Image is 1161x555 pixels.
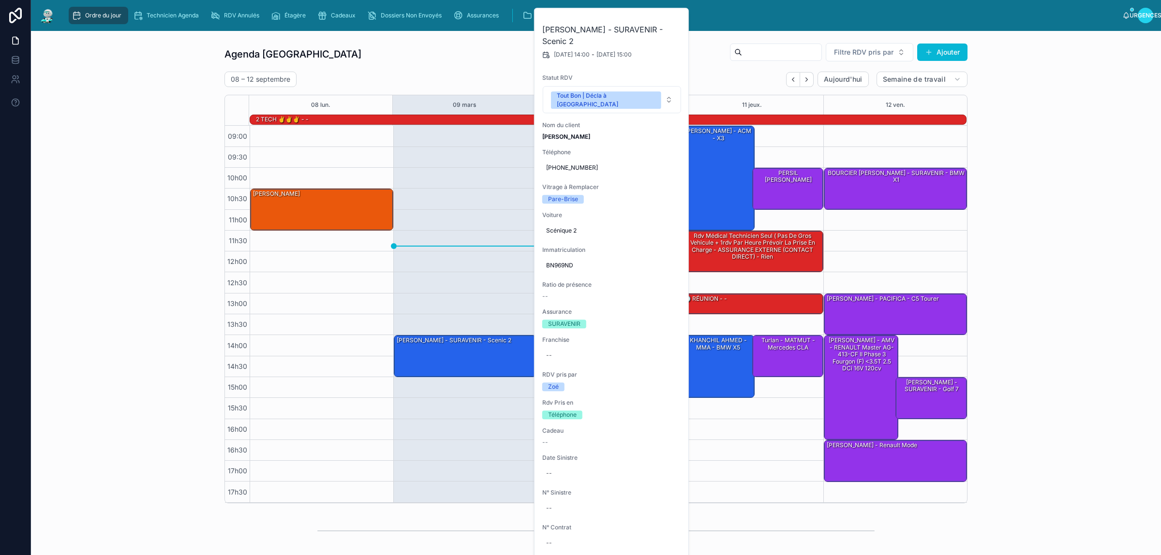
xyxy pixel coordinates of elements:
[227,425,247,433] font: 16h00
[228,383,247,391] font: 15h00
[224,12,259,19] font: RDV Annulés
[827,441,917,449] font: [PERSON_NAME] - Renault mode
[227,320,247,328] font: 13h30
[824,294,967,335] div: [PERSON_NAME] - PACIFICA - C5 tourer
[681,294,823,314] div: 🕒 RÉUNION - -
[824,336,898,439] div: [PERSON_NAME] - AMV - RENAULT Master AG-413-CF II Phase 3 Fourgon (F) <3.5T 2.5 dCi 16V 120cv
[228,404,247,412] font: 15h30
[548,383,559,390] font: Zoé
[742,95,762,115] button: 11 jeux.
[542,211,562,219] font: Voiture
[228,488,247,496] font: 17h30
[824,440,967,482] div: [PERSON_NAME] - Renault mode
[253,190,300,197] font: [PERSON_NAME]
[546,504,552,511] font: --
[546,227,577,234] font: Scénique 2
[937,48,960,56] font: Ajouter
[228,132,247,140] font: 09:00
[554,51,590,58] font: [DATE] 14:00
[256,116,309,123] font: 2 TECH ✌️✌️✌️ - -
[227,194,247,203] font: 10h30
[364,7,448,24] a: Dossiers Non Envoyés
[886,101,905,108] font: 12 ven.
[227,341,247,350] font: 14h00
[229,236,247,245] font: 11h30
[753,336,823,377] div: Turlan - MATMUT - Mercedes CLA
[883,75,946,83] font: Semaine de travail
[546,351,552,359] font: --
[681,336,755,397] div: KHANCHIL AHMED - MMA - BMW x5
[227,299,247,307] font: 13h00
[690,336,747,351] font: KHANCHIL AHMED - MMA - BMW x5
[542,121,580,129] font: Nom du client
[548,195,578,203] font: Pare-Brise
[542,74,573,81] font: Statut RDV
[227,362,247,370] font: 14h30
[824,168,967,209] div: BOURCIER [PERSON_NAME] - SURAVENIR - BMW X1
[592,51,595,58] font: -
[753,168,823,209] div: PERSIL [PERSON_NAME]
[331,12,356,19] font: Cadeaux
[268,7,313,24] a: Étagère
[877,72,967,87] button: Semaine de travail
[314,7,362,24] a: Cadeaux
[824,75,863,83] font: Aujourd'hui
[557,92,618,108] font: Tout Bon | Décla à [GEOGRAPHIC_DATA]
[208,7,266,24] a: RDV Annulés
[761,336,815,351] font: Turlan - MATMUT - Mercedes CLA
[542,183,599,190] font: Vitrage à Remplacer
[548,320,580,327] font: SURAVENIR
[255,115,310,124] div: 2 TECH ✌️✌️✌️ - -
[917,44,967,61] a: Ajouter
[546,262,573,269] font: BN969ND
[311,95,330,115] button: 08 lun.
[546,539,552,546] font: --
[542,438,548,446] font: --
[85,12,121,19] font: Ordre du jour
[818,72,869,87] button: Aujourd'hui
[681,126,755,230] div: [PERSON_NAME] - ACM - X3
[546,164,598,171] font: [PHONE_NUMBER]
[542,25,663,46] font: [PERSON_NAME] - SURAVENIR - Scenic 2
[886,95,905,115] button: 12 ven.
[147,12,199,19] font: Technicien Agenda
[542,292,548,300] font: --
[829,336,894,372] font: [PERSON_NAME] - AMV - RENAULT Master AG-413-CF II Phase 3 Fourgon (F) <3.5T 2.5 dCi 16V 120cv
[546,469,552,477] font: --
[542,489,571,496] font: N° Sinistre
[542,336,569,343] font: Franchise
[227,446,247,454] font: 16h30
[543,86,681,113] button: Bouton de sélection
[786,72,800,87] button: Dos
[69,7,128,24] a: Ordre du jour
[39,8,56,23] img: Logo de l'application
[251,189,393,230] div: [PERSON_NAME]
[228,467,247,475] font: 17h00
[542,308,572,315] font: Assurance
[227,278,247,287] font: 12h30
[231,75,290,83] font: 08 – 12 septembre
[542,427,564,434] font: Cadeau
[905,379,959,393] font: [PERSON_NAME] - SURAVENIR - Golf 7
[896,378,967,419] div: [PERSON_NAME] - SURAVENIR - Golf 7
[397,336,511,344] font: [PERSON_NAME] - SURAVENIR - Scenic 2
[765,169,812,183] font: PERSIL [PERSON_NAME]
[542,148,571,156] font: Téléphone
[542,133,590,140] font: [PERSON_NAME]
[827,295,939,302] font: [PERSON_NAME] - PACIFICA - C5 tourer
[467,12,499,19] font: Assurances
[834,48,893,56] font: Filtre RDV pris par
[229,216,247,224] font: 11h00
[311,101,330,108] font: 08 lun.
[685,127,751,141] font: [PERSON_NAME] - ACM - X3
[224,48,361,60] font: Agenda [GEOGRAPHIC_DATA]
[684,295,727,302] font: 🕒 RÉUNION - -
[453,95,476,115] button: 09 mars
[542,454,578,461] font: Date Sinistre
[542,399,573,406] font: Rdv Pris en
[520,7,606,24] a: NE PAS TOUCHER
[542,281,592,288] font: Ratio de présence
[800,72,814,87] button: Suivant
[542,371,577,378] font: RDV pris par
[690,232,815,260] font: rdv médical technicien seul ( pas de gros vehicule + 1rdv par heure prévoir la prise en charge - ...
